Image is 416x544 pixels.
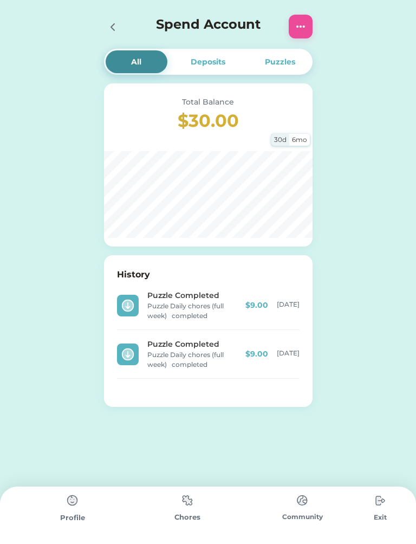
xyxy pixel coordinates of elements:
img: interface-arrows-down-circle-1--arrow-keyboard-circle-button-down.svg [121,299,134,312]
div: Total Balance [117,96,300,108]
img: type%3Dchores%2C%20state%3Ddefault.svg [369,490,391,511]
div: $9.00 [245,348,268,360]
div: Puzzle Daily chores (full week) completed [147,350,243,370]
div: Chores [130,512,245,523]
img: type%3Dchores%2C%20state%3Ddefault.svg [177,490,198,511]
div: Profile [15,513,130,523]
div: $9.00 [245,300,268,311]
img: Interface-setting-menu-horizontal-circle--navigation-dots-three-circle-button-horizontal-menu.svg [294,20,307,33]
div: 30d [271,134,289,146]
img: interface-arrows-down-circle-1--arrow-keyboard-circle-button-down.svg [121,348,134,361]
div: Puzzle Completed [147,290,243,301]
img: type%3Dchores%2C%20state%3Ddefault.svg [291,490,313,511]
h4: Spend Account [156,15,261,34]
div: Exit [360,513,401,522]
div: [DATE] [277,348,300,358]
div: Deposit by Parent [147,387,244,399]
h3: $30.00 [117,108,300,134]
img: type%3Dchores%2C%20state%3Ddefault.svg [62,490,83,511]
div: Deposits [191,56,225,68]
h6: History [117,268,300,281]
div: Puzzles [265,56,295,68]
div: [DATE] [277,300,300,309]
div: Community [245,512,360,522]
div: Puzzle Completed [147,339,243,350]
div: 6mo [289,134,310,146]
div: Puzzle Daily chores (full week) completed [147,301,243,321]
div: All [131,56,141,68]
